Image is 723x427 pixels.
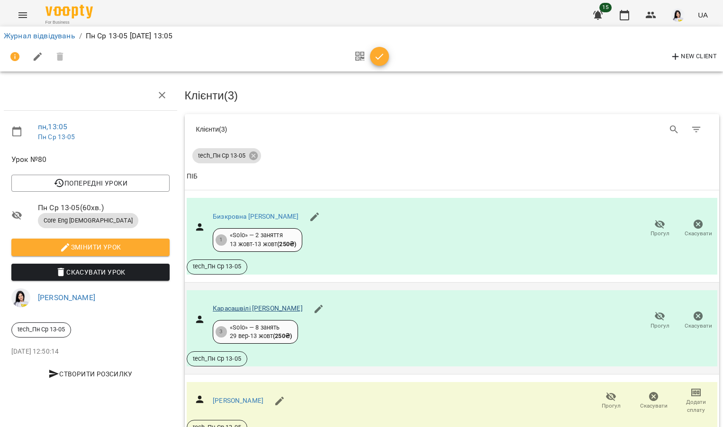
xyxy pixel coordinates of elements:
[38,133,75,141] a: Пн Ср 13-05
[11,4,34,27] button: Menu
[213,304,303,312] a: Карасашвілі [PERSON_NAME]
[679,307,717,334] button: Скасувати
[213,397,263,404] a: [PERSON_NAME]
[192,148,261,163] div: tech_Пн Ср 13-05
[19,178,162,189] span: Попередні уроки
[19,267,162,278] span: Скасувати Урок
[670,51,717,62] span: New Client
[663,118,686,141] button: Search
[11,154,170,165] span: Урок №80
[187,171,718,182] span: ПІБ
[277,240,296,248] b: ( 250 ₴ )
[273,332,292,339] b: ( 250 ₴ )
[640,402,668,410] span: Скасувати
[187,171,198,182] div: ПІБ
[11,288,30,307] img: 2db0e6d87653b6f793ba04c219ce5204.jpg
[11,322,71,338] div: tech_Пн Ср 13-05
[230,231,296,249] div: «Solo» — 2 заняття 13 жовт - 13 жовт
[86,30,173,42] p: Пн Ср 13-05 [DATE] 13:05
[599,3,612,12] span: 15
[685,230,712,238] span: Скасувати
[187,171,198,182] div: Sort
[15,368,166,380] span: Створити розсилку
[230,323,292,341] div: «Solo» — 8 занять 29 вер - 13 жовт
[680,398,712,414] span: Додати сплату
[11,365,170,383] button: Створити розсилку
[671,9,685,22] img: 2db0e6d87653b6f793ba04c219ce5204.jpg
[38,122,67,131] a: пн , 13:05
[196,125,445,134] div: Клієнти ( 3 )
[651,322,669,330] span: Прогул
[192,151,251,160] span: tech_Пн Ср 13-05
[11,175,170,192] button: Попередні уроки
[11,264,170,281] button: Скасувати Урок
[11,347,170,356] p: [DATE] 12:50:14
[79,30,82,42] li: /
[185,114,720,144] div: Table Toolbar
[45,5,93,18] img: Voopty Logo
[11,239,170,256] button: Змінити урок
[45,19,93,26] span: For Business
[187,262,247,271] span: tech_Пн Ср 13-05
[590,388,633,414] button: Прогул
[641,307,679,334] button: Прогул
[213,213,298,220] a: Бизкровна [PERSON_NAME]
[675,388,717,414] button: Додати сплату
[651,230,669,238] span: Прогул
[12,325,71,334] span: tech_Пн Ср 13-05
[38,293,95,302] a: [PERSON_NAME]
[685,118,708,141] button: Фільтр
[216,326,227,338] div: 3
[187,355,247,363] span: tech_Пн Ср 13-05
[633,388,675,414] button: Скасувати
[602,402,621,410] span: Прогул
[694,6,712,24] button: UA
[38,216,138,225] span: Core Eng [DEMOGRAPHIC_DATA]
[641,215,679,242] button: Прогул
[679,215,717,242] button: Скасувати
[185,89,720,102] h3: Клієнти ( 3 )
[698,10,708,20] span: UA
[685,322,712,330] span: Скасувати
[4,30,719,42] nav: breadcrumb
[19,241,162,253] span: Змінити урок
[38,202,170,213] span: Пн Ср 13-05 ( 60 хв. )
[668,49,719,64] button: New Client
[216,234,227,246] div: 1
[4,31,75,40] a: Журнал відвідувань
